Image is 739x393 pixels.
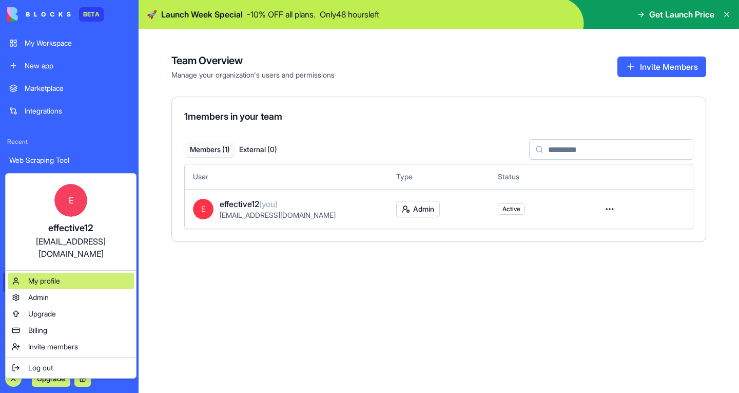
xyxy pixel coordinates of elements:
span: My profile [28,276,60,286]
a: Eeffective12[EMAIL_ADDRESS][DOMAIN_NAME] [8,176,134,268]
span: Recent [3,138,135,146]
div: We typically reply within 3 hours [21,141,171,152]
p: Hi effective12 👋 [21,73,185,90]
a: Upgrade [8,306,134,322]
button: Messages [68,321,137,362]
div: Tickets [15,189,190,208]
img: logo [21,20,33,36]
span: Admin [28,292,49,303]
span: Home [23,346,46,353]
div: FAQ [21,251,172,262]
span: Messages [85,346,121,353]
div: Tickets [21,193,172,204]
a: My profile [8,273,134,289]
button: Search for help [15,222,190,243]
div: Web Scraping Tool [9,155,129,165]
span: Help [163,346,179,353]
p: How can we help? [21,90,185,108]
img: Profile image for Shelly [120,16,141,37]
span: Log out [28,363,53,373]
div: [EMAIL_ADDRESS][DOMAIN_NAME] [16,235,126,260]
div: Close [177,16,195,35]
span: Upgrade [28,309,56,319]
span: Invite members [28,342,78,352]
div: Send us a message [21,130,171,141]
a: Billing [8,322,134,339]
img: Profile image for Michal [140,16,160,37]
div: FAQ [15,247,190,266]
div: Send us a messageWe typically reply within 3 hours [10,121,195,160]
div: effective12 [16,221,126,235]
button: Help [137,321,205,362]
span: Search for help [21,228,83,238]
a: Admin [8,289,134,306]
span: Billing [28,325,47,335]
span: E [54,184,87,217]
div: Create a ticket [21,174,184,185]
a: Invite members [8,339,134,355]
